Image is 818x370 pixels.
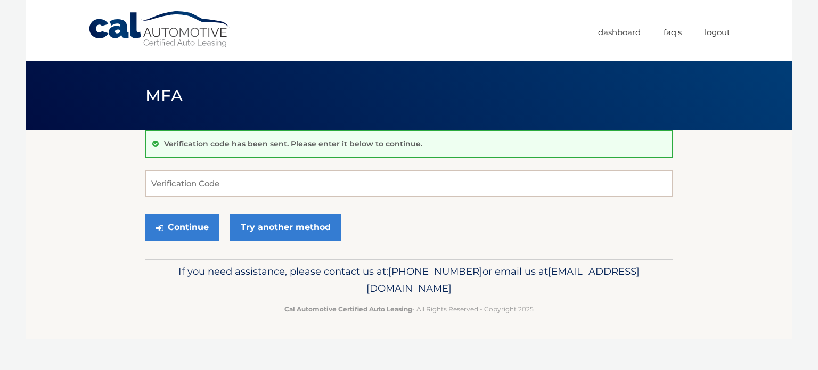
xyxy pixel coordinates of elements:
p: Verification code has been sent. Please enter it below to continue. [164,139,422,149]
input: Verification Code [145,170,673,197]
a: Logout [705,23,730,41]
p: If you need assistance, please contact us at: or email us at [152,263,666,297]
strong: Cal Automotive Certified Auto Leasing [284,305,412,313]
a: Dashboard [598,23,641,41]
span: MFA [145,86,183,105]
a: Try another method [230,214,341,241]
p: - All Rights Reserved - Copyright 2025 [152,303,666,315]
a: Cal Automotive [88,11,232,48]
button: Continue [145,214,219,241]
a: FAQ's [664,23,682,41]
span: [PHONE_NUMBER] [388,265,482,277]
span: [EMAIL_ADDRESS][DOMAIN_NAME] [366,265,640,294]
